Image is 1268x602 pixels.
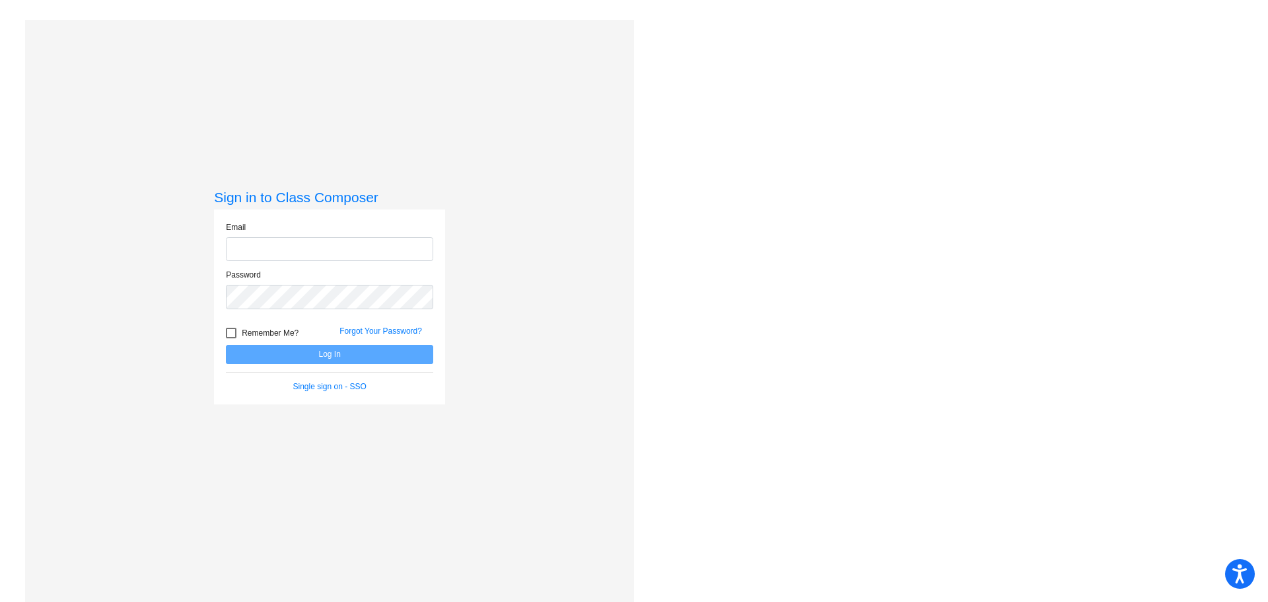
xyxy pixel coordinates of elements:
[214,189,445,206] h3: Sign in to Class Composer
[226,269,261,281] label: Password
[293,382,367,391] a: Single sign on - SSO
[339,326,422,336] a: Forgot Your Password?
[226,221,246,233] label: Email
[226,345,433,364] button: Log In
[242,325,299,341] span: Remember Me?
